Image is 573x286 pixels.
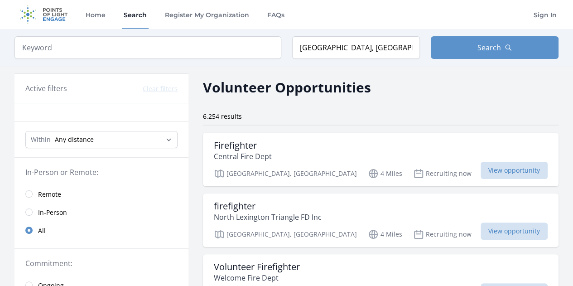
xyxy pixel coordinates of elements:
[14,185,188,203] a: Remote
[292,36,420,59] input: Location
[203,133,559,186] a: Firefighter Central Fire Dept [GEOGRAPHIC_DATA], [GEOGRAPHIC_DATA] 4 Miles Recruiting now View op...
[431,36,559,59] button: Search
[203,112,242,121] span: 6,254 results
[25,258,178,269] legend: Commitment:
[14,203,188,221] a: In-Person
[203,77,371,97] h2: Volunteer Opportunities
[368,168,402,179] p: 4 Miles
[143,84,178,93] button: Clear filters
[368,229,402,240] p: 4 Miles
[214,212,322,223] p: North Lexington Triangle FD Inc
[38,190,61,199] span: Remote
[214,140,272,151] h3: Firefighter
[38,226,46,235] span: All
[214,262,300,272] h3: Volunteer Firefighter
[477,42,501,53] span: Search
[25,131,178,148] select: Search Radius
[481,162,548,179] span: View opportunity
[413,168,472,179] p: Recruiting now
[25,83,67,94] h3: Active filters
[214,272,300,283] p: Welcome Fire Dept
[413,229,472,240] p: Recruiting now
[38,208,67,217] span: In-Person
[14,36,281,59] input: Keyword
[214,201,322,212] h3: firefighter
[214,151,272,162] p: Central Fire Dept
[203,194,559,247] a: firefighter North Lexington Triangle FD Inc [GEOGRAPHIC_DATA], [GEOGRAPHIC_DATA] 4 Miles Recruiti...
[25,167,178,178] legend: In-Person or Remote:
[481,223,548,240] span: View opportunity
[214,229,357,240] p: [GEOGRAPHIC_DATA], [GEOGRAPHIC_DATA]
[14,221,188,239] a: All
[214,168,357,179] p: [GEOGRAPHIC_DATA], [GEOGRAPHIC_DATA]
